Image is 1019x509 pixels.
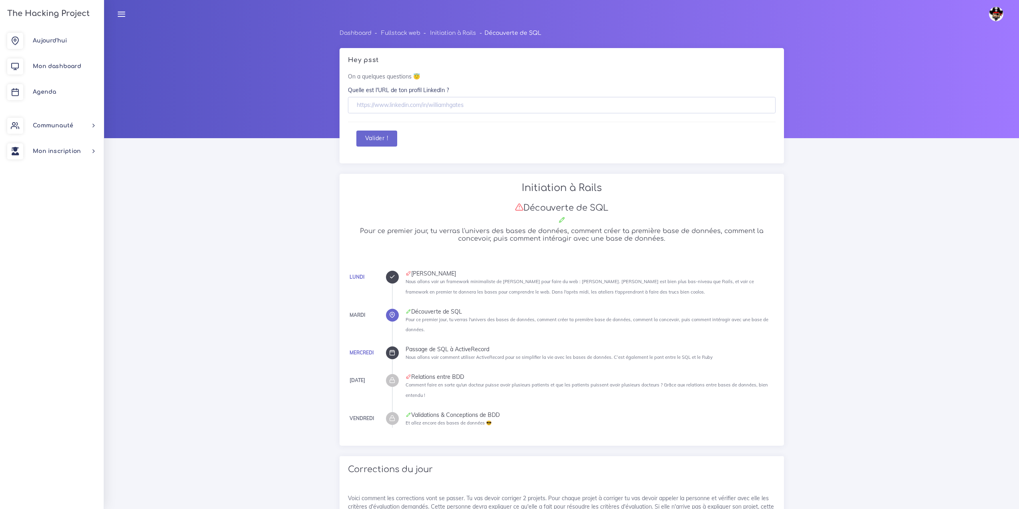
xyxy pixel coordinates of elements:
li: Découverte de SQL [476,28,541,38]
a: Initiation à Rails [430,30,476,36]
h5: Pour ce premier jour, tu verras l'univers des bases de données, comment créer ta première base de... [348,227,776,243]
small: Pour ce premier jour, tu verras l'univers des bases de données, comment créer ta première base de... [406,317,768,332]
a: Dashboard [340,30,372,36]
div: Mardi [350,311,365,320]
small: Nous allons voir un framework minimaliste de [PERSON_NAME] pour faire du web : [PERSON_NAME]. [PE... [406,279,754,294]
h3: The Hacking Project [5,9,90,18]
h2: Initiation à Rails [348,182,776,194]
span: Mon dashboard [33,63,81,69]
img: avatar [989,7,1003,21]
div: Relations entre BDD [406,374,776,380]
div: Vendredi [350,414,374,423]
a: Fullstack web [381,30,420,36]
span: Communauté [33,123,73,129]
small: Nous allons voir comment utiliser ActiveRecord pour se simplifier la vie avec les bases de donnée... [406,354,713,360]
button: Valider ! [356,131,397,147]
a: Lundi [350,274,364,280]
div: Passage de SQL à ActiveRecord [406,346,776,352]
div: [DATE] [350,376,365,385]
h3: Corrections du jour [348,465,776,475]
span: Mon inscription [33,148,81,154]
div: [PERSON_NAME] [406,271,776,276]
p: On a quelques questions 😇 [348,72,776,80]
div: Validations & Conceptions de BDD [406,412,776,418]
h3: Découverte de SQL [348,203,776,213]
div: Découverte de SQL [406,309,776,314]
span: Agenda [33,89,56,95]
input: https://www.linkedin.com/in/williamhgates [348,97,776,113]
span: Aujourd'hui [33,38,67,44]
small: Et allez encore des bases de données 😎 [406,420,492,426]
small: Comment faire en sorte qu'un docteur puisse avoir plusieurs patients et que les patients puissent... [406,382,768,398]
label: Quelle est l'URL de ton profil LinkedIn ? [348,86,449,94]
a: Mercredi [350,350,374,356]
h5: Hey psst [348,56,776,64]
